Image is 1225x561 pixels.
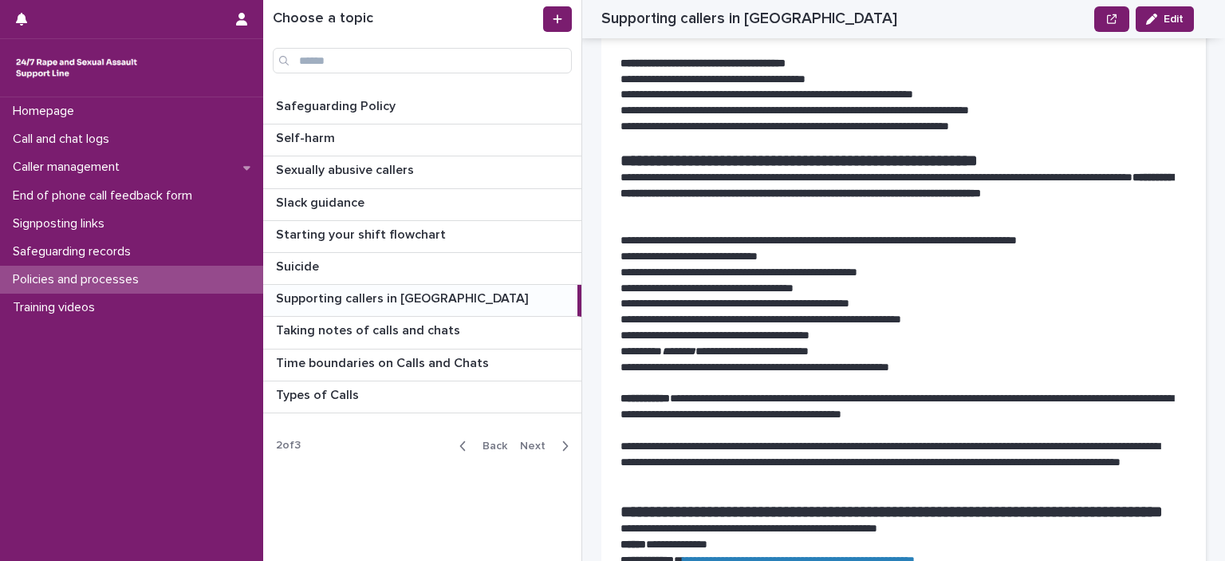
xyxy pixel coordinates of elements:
p: Suicide [276,256,322,275]
p: Types of Calls [276,385,362,403]
input: Search [273,48,572,73]
p: Policies and processes [6,272,152,287]
span: Next [520,441,555,452]
p: Supporting callers in [GEOGRAPHIC_DATA] [276,288,531,306]
a: Time boundaries on Calls and ChatsTime boundaries on Calls and Chats [263,350,581,381]
a: Slack guidanceSlack guidance [263,189,581,221]
h1: Choose a topic [273,10,540,28]
p: Taking notes of calls and chats [276,320,463,338]
button: Next [514,439,581,453]
h2: Supporting callers in [GEOGRAPHIC_DATA] [601,10,897,28]
a: Safeguarding PolicySafeguarding Policy [263,93,581,124]
a: Self-harmSelf-harm [263,124,581,156]
a: Types of CallsTypes of Calls [263,381,581,413]
p: End of phone call feedback form [6,188,205,203]
img: rhQMoQhaT3yELyF149Cw [13,52,140,84]
p: Signposting links [6,216,117,231]
p: Homepage [6,104,87,119]
a: Starting your shift flowchartStarting your shift flowchart [263,221,581,253]
a: SuicideSuicide [263,253,581,285]
p: Time boundaries on Calls and Chats [276,353,492,371]
button: Edit [1136,6,1194,32]
span: Back [473,441,507,452]
p: Sexually abusive callers [276,160,417,178]
button: Back [447,439,514,453]
p: Self-harm [276,128,338,146]
a: Taking notes of calls and chatsTaking notes of calls and chats [263,317,581,349]
p: Starting your shift flowchart [276,224,449,243]
p: 2 of 3 [263,426,313,465]
a: Supporting callers in [GEOGRAPHIC_DATA]Supporting callers in [GEOGRAPHIC_DATA] [263,285,581,317]
p: Caller management [6,160,132,175]
p: Safeguarding Policy [276,96,399,114]
p: Training videos [6,300,108,315]
p: Slack guidance [276,192,368,211]
p: Safeguarding records [6,244,144,259]
span: Edit [1164,14,1184,25]
p: Call and chat logs [6,132,122,147]
a: Sexually abusive callersSexually abusive callers [263,156,581,188]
